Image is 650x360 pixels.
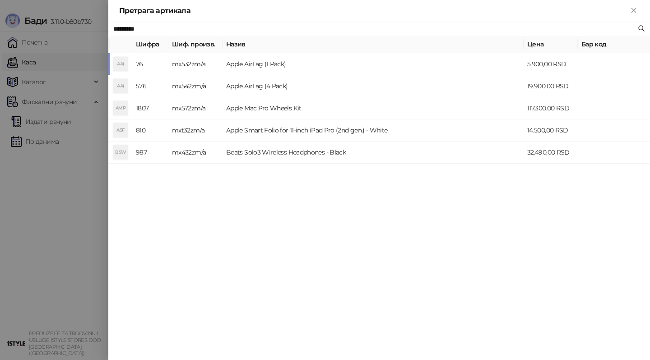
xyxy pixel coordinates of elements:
[628,5,639,16] button: Close
[132,75,168,97] td: 576
[223,36,524,53] th: Назив
[132,119,168,141] td: 810
[132,141,168,164] td: 987
[168,141,223,164] td: mx432zm/a
[223,53,524,75] td: Apple AirTag (1 Pack)
[578,36,650,53] th: Бар код
[168,97,223,119] td: mx572zm/a
[113,145,128,159] div: BSW
[168,119,223,141] td: mxt32zm/a
[168,75,223,97] td: mx542zm/a
[113,79,128,93] div: AA(
[524,53,578,75] td: 5.900,00 RSD
[524,119,578,141] td: 14.500,00 RSD
[524,141,578,164] td: 32.490,00 RSD
[132,36,168,53] th: Шифра
[113,123,128,137] div: ASF
[132,97,168,119] td: 1807
[223,141,524,164] td: Beats Solo3 Wireless Headphones - Black
[524,97,578,119] td: 117.300,00 RSD
[168,53,223,75] td: mx532zm/a
[223,75,524,97] td: Apple AirTag (4 Pack)
[524,36,578,53] th: Цена
[223,97,524,119] td: Apple Mac Pro Wheels Kit
[119,5,628,16] div: Претрага артикала
[113,57,128,71] div: AA(
[132,53,168,75] td: 76
[113,101,128,115] div: AMP
[223,119,524,141] td: Apple Smart Folio for 11-inch iPad Pro (2nd gen.) - White
[168,36,223,53] th: Шиф. произв.
[524,75,578,97] td: 19.900,00 RSD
